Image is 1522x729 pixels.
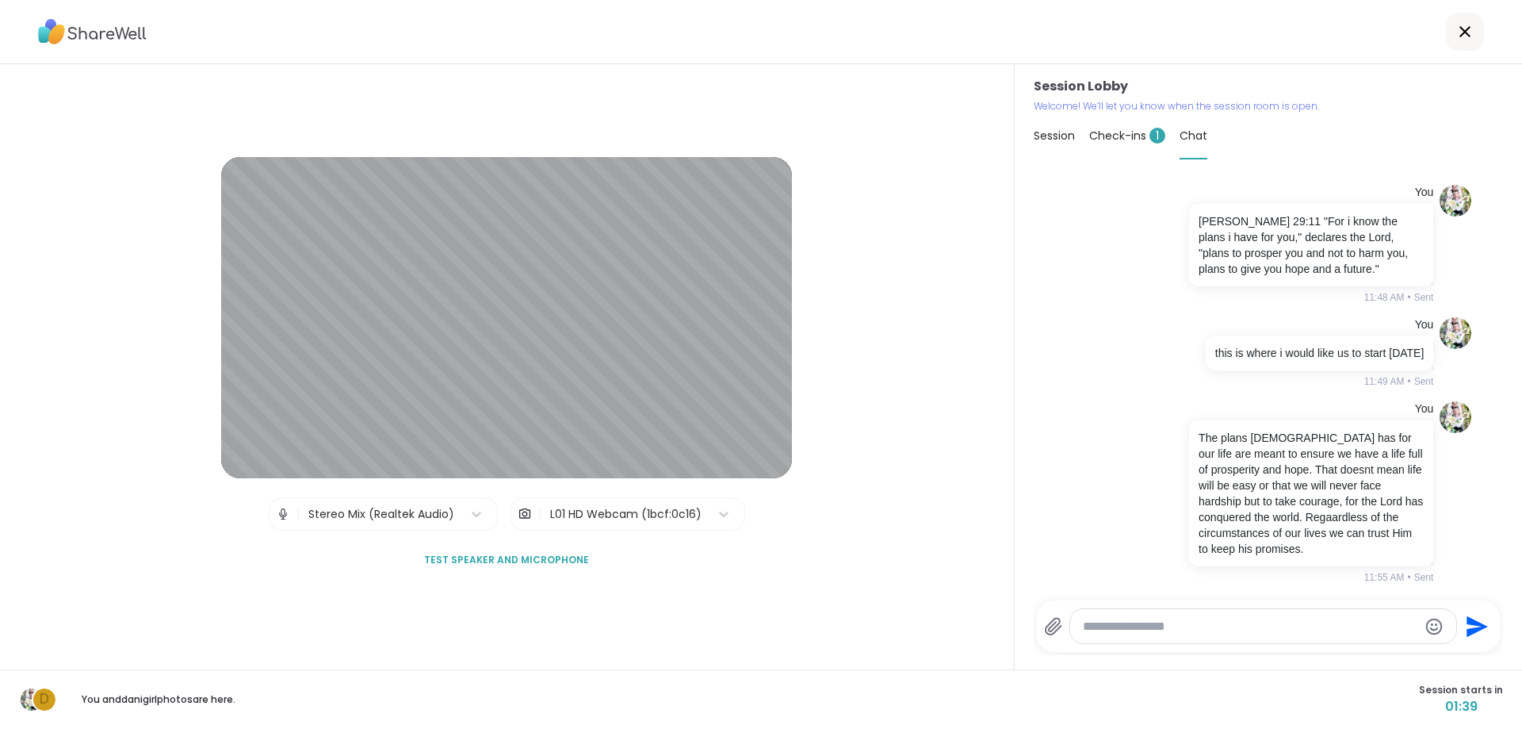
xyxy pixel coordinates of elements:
span: 11:55 AM [1364,570,1405,585]
span: • [1407,570,1410,585]
span: d [40,689,49,710]
span: Session starts in [1419,683,1503,697]
span: Session [1034,128,1075,144]
img: Jamcgee0719 [21,689,43,711]
button: Emoji picker [1424,617,1444,636]
button: Send [1457,608,1493,644]
button: Test speaker and microphone [418,543,595,577]
span: 1 [1149,128,1165,144]
textarea: Type your message [1083,619,1417,635]
img: Camera [518,498,532,530]
img: Microphone [276,498,290,530]
p: Welcome! We’ll let you know when the session room is open. [1034,99,1503,113]
span: Check-ins [1089,128,1165,144]
span: | [296,498,300,530]
div: Stereo Mix (Realtek Audio) [308,506,454,523]
h3: Session Lobby [1034,77,1503,96]
span: Chat [1180,128,1207,144]
p: You and danigirlphotos are here. [70,693,247,707]
span: 01:39 [1419,697,1503,716]
img: https://sharewell-space-live.sfo3.digitaloceanspaces.com/user-generated/3602621c-eaa5-4082-863a-9... [1440,185,1471,217]
img: https://sharewell-space-live.sfo3.digitaloceanspaces.com/user-generated/3602621c-eaa5-4082-863a-9... [1440,401,1471,433]
span: | [538,498,542,530]
span: 11:49 AM [1364,374,1405,389]
img: ShareWell Logo [38,13,147,50]
span: 11:48 AM [1364,290,1405,305]
p: this is where i would like us to start [DATE] [1215,345,1424,361]
img: https://sharewell-space-live.sfo3.digitaloceanspaces.com/user-generated/3602621c-eaa5-4082-863a-9... [1440,317,1471,349]
h4: You [1415,317,1434,333]
span: • [1407,374,1410,389]
span: • [1407,290,1410,305]
span: Sent [1414,374,1434,389]
p: [PERSON_NAME] 29:11 "For i know the plans i have for you," declares the Lord, "plans to prosper y... [1199,213,1424,277]
div: L01 HD Webcam (1bcf:0c16) [550,506,702,523]
p: The plans [DEMOGRAPHIC_DATA] has for our life are meant to ensure we have a life full of prosperi... [1199,430,1424,557]
span: Sent [1414,290,1434,305]
span: Test speaker and microphone [424,553,589,567]
h4: You [1415,401,1434,417]
span: Sent [1414,570,1434,585]
h4: You [1415,185,1434,201]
